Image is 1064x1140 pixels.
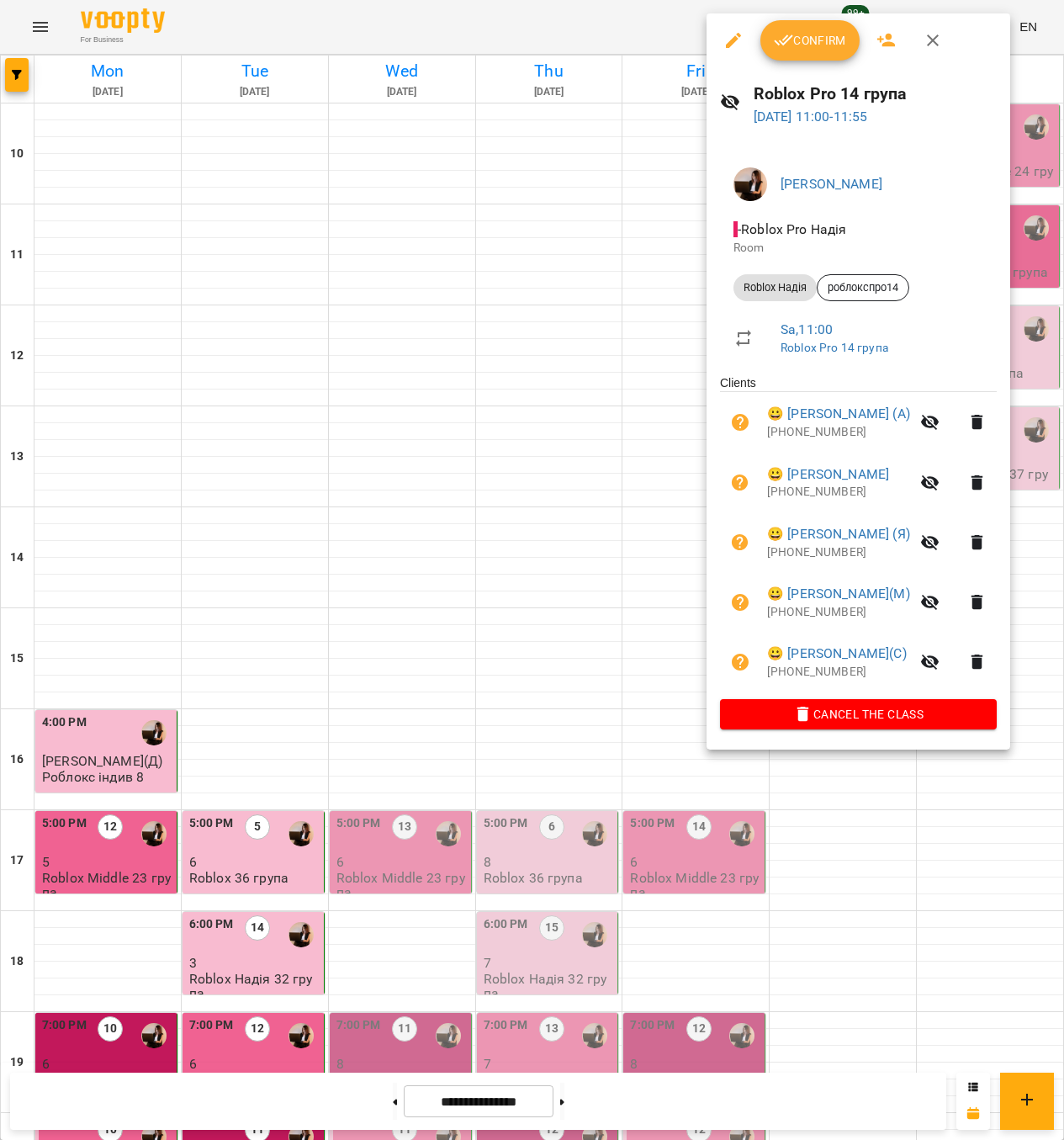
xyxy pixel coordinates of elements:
button: Unpaid. Bill the attendance? [720,582,760,623]
a: [PERSON_NAME] [781,176,882,192]
p: [PHONE_NUMBER] [767,664,910,681]
img: f1c8304d7b699b11ef2dd1d838014dff.jpg [733,167,767,201]
span: Cancel the class [733,704,983,724]
h6: Roblox Pro 14 група [754,81,998,107]
a: 😀 [PERSON_NAME] [767,464,889,485]
p: [PHONE_NUMBER] [767,544,910,561]
button: Unpaid. Bill the attendance? [720,642,760,682]
a: 😀 [PERSON_NAME](С) [767,644,907,664]
a: 😀 [PERSON_NAME] (А) [767,404,910,424]
p: [PHONE_NUMBER] [767,424,910,441]
span: - Roblox Pro Надія [733,221,850,237]
ul: Clients [720,374,997,698]
span: роблокспро14 [818,280,908,295]
p: [PHONE_NUMBER] [767,604,910,621]
a: Roblox Pro 14 група [781,341,888,354]
button: Cancel the class [720,699,997,729]
div: роблокспро14 [817,274,909,301]
button: Confirm [760,20,860,61]
a: Sa , 11:00 [781,321,833,337]
span: Confirm [774,30,846,50]
p: Room [733,240,983,257]
button: Unpaid. Bill the attendance? [720,463,760,503]
a: 😀 [PERSON_NAME](М) [767,584,910,604]
a: 😀 [PERSON_NAME] (Я) [767,524,910,544]
button: Unpaid. Bill the attendance? [720,402,760,443]
p: [PHONE_NUMBER] [767,484,910,501]
a: [DATE] 11:00-11:55 [754,109,868,125]
span: Roblox Надія [733,280,817,295]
